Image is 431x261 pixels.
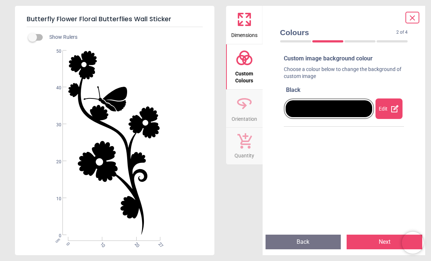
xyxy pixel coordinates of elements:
button: Next [347,235,422,249]
button: Back [266,235,341,249]
span: 50 [47,48,61,55]
button: Custom Colours [226,44,263,89]
span: 10 [47,196,61,202]
span: cm [54,237,61,243]
span: Quantity [234,149,254,160]
div: Show Rulers [33,33,214,42]
iframe: Brevo live chat [402,232,424,254]
span: 20 [133,241,138,246]
span: 40 [47,85,61,91]
span: 0 [65,241,69,246]
span: Custom Colours [227,67,262,85]
h5: Butterfly Flower Floral Butterflies Wall Sticker [27,12,203,27]
span: Colours [280,27,397,38]
button: Quantity [226,128,263,164]
div: Choose a colour below to change the background of custom image [284,66,404,83]
span: Custom image background colour [284,55,373,62]
span: Dimensions [231,28,258,39]
span: Orientation [232,112,257,123]
div: Edit [375,98,403,119]
span: 27 [157,241,161,246]
span: 0 [47,233,61,239]
div: Black [286,86,404,94]
span: 10 [99,241,103,246]
span: 20 [47,159,61,165]
span: 2 of 4 [396,29,408,36]
span: 30 [47,122,61,128]
button: Orientation [226,90,263,128]
button: Dimensions [226,6,263,44]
